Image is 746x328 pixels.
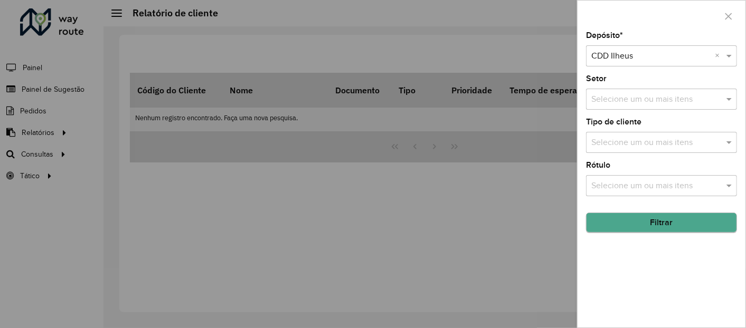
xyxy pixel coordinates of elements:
[586,72,607,85] label: Setor
[586,159,610,171] label: Rótulo
[715,50,724,62] span: Clear all
[586,115,641,128] label: Tipo de cliente
[586,29,623,42] label: Depósito
[586,213,737,233] button: Filtrar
